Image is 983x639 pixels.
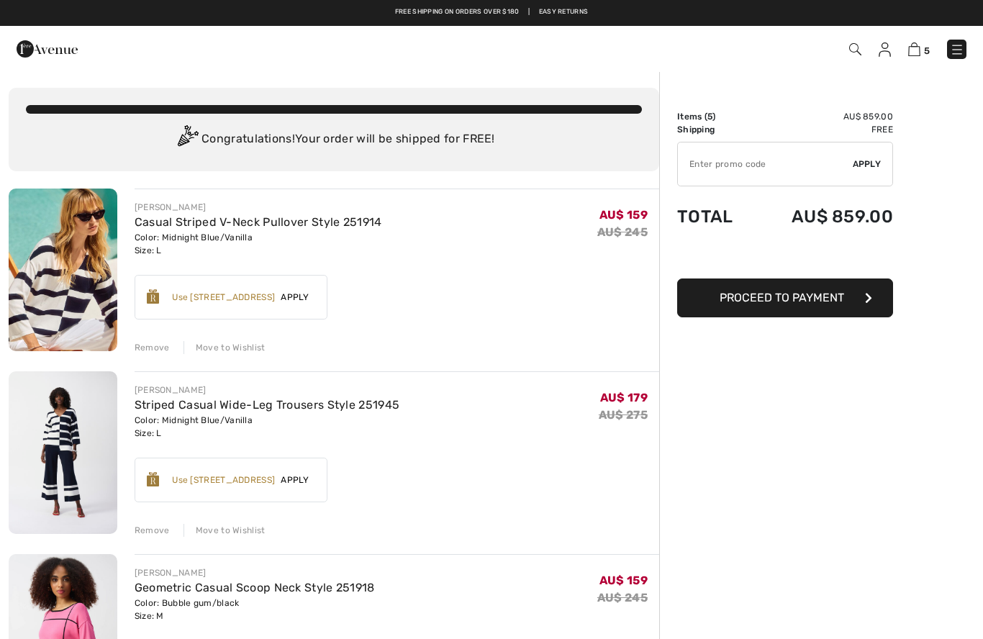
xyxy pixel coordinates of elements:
iframe: PayPal [677,241,893,273]
a: Geometric Casual Scoop Neck Style 251918 [135,581,375,594]
img: Menu [950,42,964,57]
s: AU$ 245 [597,225,648,239]
div: [PERSON_NAME] [135,384,400,396]
span: Proceed to Payment [720,291,844,304]
span: AU$ 179 [600,391,648,404]
div: Remove [135,341,170,354]
div: Congratulations! Your order will be shipped for FREE! [26,125,642,154]
a: Striped Casual Wide-Leg Trousers Style 251945 [135,398,400,412]
input: Promo code [678,142,853,186]
s: AU$ 275 [599,408,648,422]
img: Reward-Logo.svg [147,472,160,486]
div: [PERSON_NAME] [135,201,382,214]
a: Casual Striped V-Neck Pullover Style 251914 [135,215,382,229]
div: Use [STREET_ADDRESS] [172,473,275,486]
img: Search [849,43,861,55]
img: 1ère Avenue [17,35,78,63]
span: AU$ 159 [599,208,648,222]
div: Color: Midnight Blue/Vanilla Size: L [135,414,400,440]
span: Apply [853,158,882,171]
td: Total [677,192,753,241]
img: Casual Striped V-Neck Pullover Style 251914 [9,189,117,351]
img: Shopping Bag [908,42,920,56]
div: Move to Wishlist [184,341,266,354]
a: Free shipping on orders over $180 [395,7,520,17]
a: 1ère Avenue [17,41,78,55]
a: Easy Returns [539,7,589,17]
div: [PERSON_NAME] [135,566,375,579]
span: AU$ 159 [599,574,648,587]
div: Move to Wishlist [184,524,266,537]
img: Congratulation2.svg [173,125,201,154]
div: Color: Bubble gum/black Size: M [135,597,375,622]
img: Striped Casual Wide-Leg Trousers Style 251945 [9,371,117,534]
span: Apply [275,291,315,304]
div: Remove [135,524,170,537]
td: Free [753,123,893,136]
img: Reward-Logo.svg [147,289,160,304]
span: 5 [707,112,712,122]
span: | [528,7,530,17]
td: AU$ 859.00 [753,110,893,123]
td: Shipping [677,123,753,136]
td: Items ( ) [677,110,753,123]
a: 5 [908,40,930,58]
span: Apply [275,473,315,486]
div: Color: Midnight Blue/Vanilla Size: L [135,231,382,257]
div: Use [STREET_ADDRESS] [172,291,275,304]
img: My Info [879,42,891,57]
s: AU$ 245 [597,591,648,604]
td: AU$ 859.00 [753,192,893,241]
button: Proceed to Payment [677,278,893,317]
span: 5 [924,45,930,56]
